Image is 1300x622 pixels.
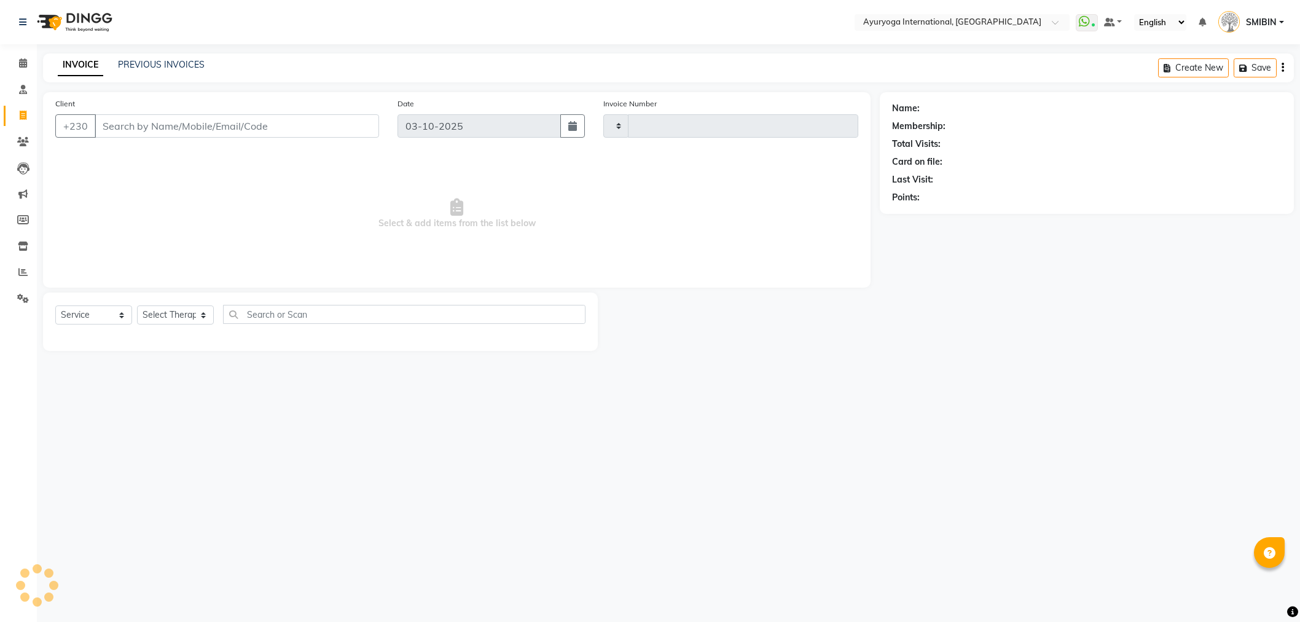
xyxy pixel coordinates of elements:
[892,173,933,186] div: Last Visit:
[55,152,858,275] span: Select & add items from the list below
[58,54,103,76] a: INVOICE
[1246,16,1277,29] span: SMIBIN
[397,98,414,109] label: Date
[118,59,205,70] a: PREVIOUS INVOICES
[1218,11,1240,33] img: SMIBIN
[892,102,920,115] div: Name:
[892,138,941,151] div: Total Visits:
[55,98,75,109] label: Client
[892,120,946,133] div: Membership:
[31,5,116,39] img: logo
[1158,58,1229,77] button: Create New
[892,155,942,168] div: Card on file:
[95,114,379,138] input: Search by Name/Mobile/Email/Code
[603,98,657,109] label: Invoice Number
[223,305,585,324] input: Search or Scan
[892,191,920,204] div: Points:
[55,114,96,138] button: +230
[1234,58,1277,77] button: Save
